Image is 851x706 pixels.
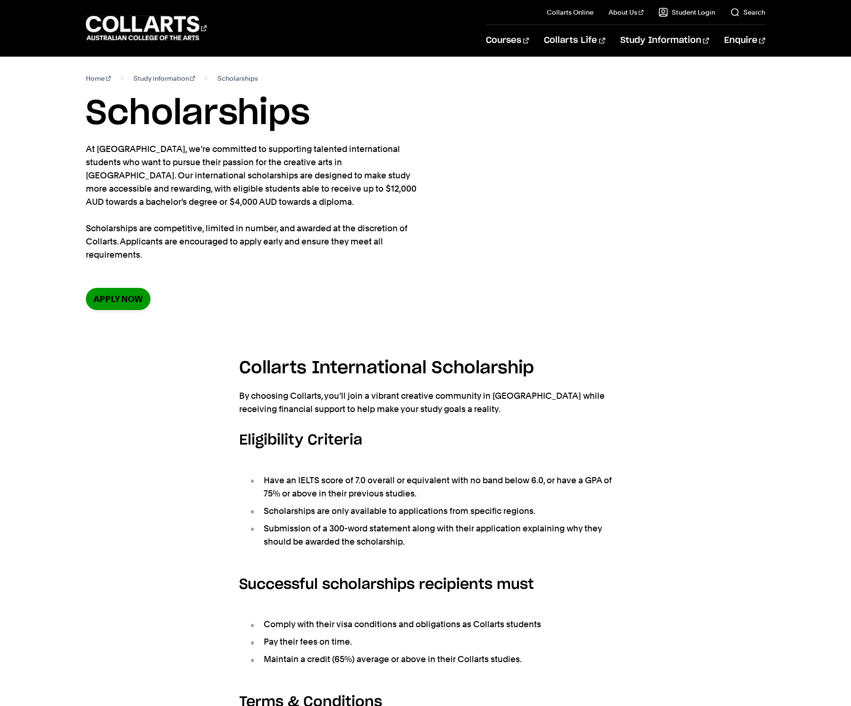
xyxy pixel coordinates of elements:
a: About Us [609,8,643,17]
a: Courses [486,25,529,56]
li: Pay their fees on time. [249,635,612,648]
a: Study information [133,72,195,85]
a: Search [730,8,765,17]
a: Study Information [620,25,709,56]
li: Maintain a credit (65%) average or above in their Collarts studies. [249,653,612,666]
p: By choosing Collarts, you’ll join a vibrant creative community in [GEOGRAPHIC_DATA] while receivi... [239,389,612,416]
p: At [GEOGRAPHIC_DATA], we’re committed to supporting talented international students who want to p... [86,143,430,261]
a: Apply now [86,288,150,310]
h1: Scholarships [86,92,765,135]
li: Have an IELTS score of 7.0 overall or equivalent with no band below 6.0, or have a GPA of 75% or ... [249,474,612,500]
li: Submission of a 300-word statement along with their application explaining why they should be awa... [249,522,612,548]
h5: Successful scholarships recipients must [239,574,612,596]
a: Collarts Life [544,25,605,56]
a: Collarts Online [547,8,593,17]
h5: Eligibility Criteria [239,430,612,451]
div: Go to homepage [86,15,207,42]
li: Comply with their visa conditions and obligations as Collarts students [249,618,612,631]
a: Student Login [659,8,715,17]
span: Scholarships [217,72,258,85]
a: Home [86,72,111,85]
h4: Collarts International Scholarship [239,355,612,381]
a: Enquire [724,25,765,56]
li: Scholarships are only available to applications from specific regions. [249,504,612,518]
